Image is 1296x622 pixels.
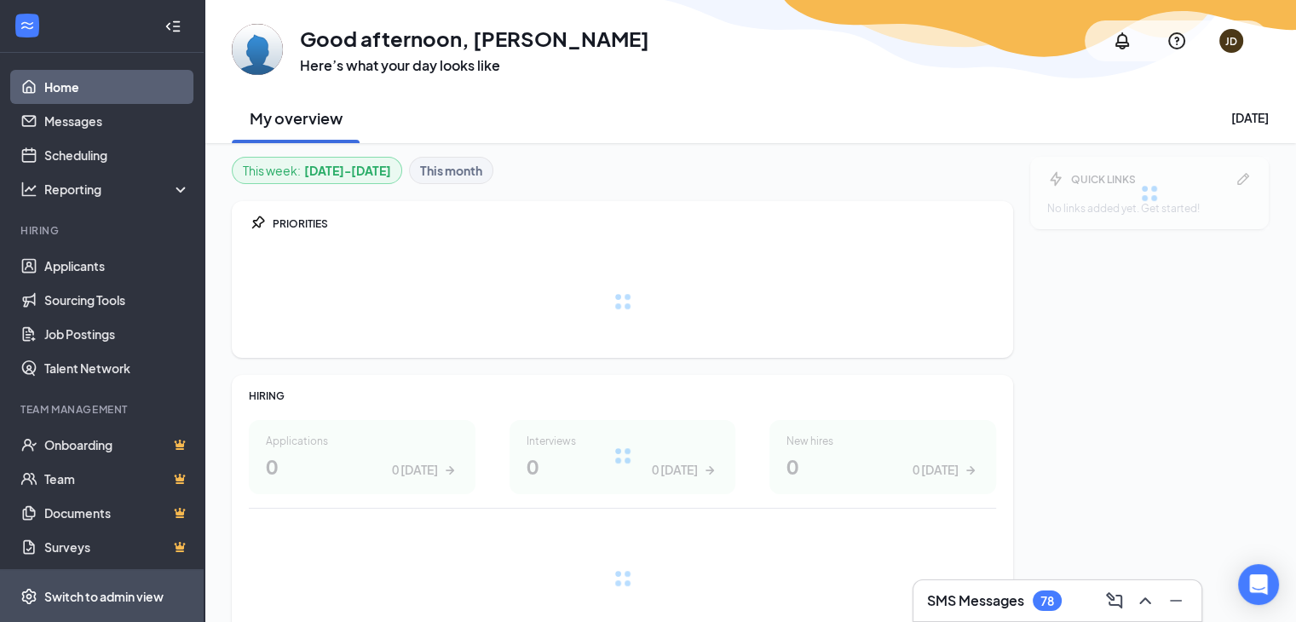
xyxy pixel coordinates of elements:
[273,216,996,231] div: PRIORITIES
[304,161,391,180] b: [DATE] - [DATE]
[44,317,190,351] a: Job Postings
[1099,587,1126,614] button: ComposeMessage
[20,588,37,605] svg: Settings
[164,18,181,35] svg: Collapse
[1238,564,1279,605] div: Open Intercom Messenger
[44,283,190,317] a: Sourcing Tools
[44,496,190,530] a: DocumentsCrown
[300,24,649,53] h1: Good afternoon, [PERSON_NAME]
[44,530,190,564] a: SurveysCrown
[20,223,187,238] div: Hiring
[20,402,187,417] div: Team Management
[1231,109,1269,126] div: [DATE]
[20,181,37,198] svg: Analysis
[19,17,36,34] svg: WorkstreamLogo
[232,24,283,75] img: Jennifer Davis
[300,56,649,75] h3: Here’s what your day looks like
[420,161,482,180] b: This month
[1166,31,1187,51] svg: QuestionInfo
[1225,34,1237,49] div: JD
[44,181,191,198] div: Reporting
[1112,31,1132,51] svg: Notifications
[250,107,343,129] h2: My overview
[927,591,1024,610] h3: SMS Messages
[44,428,190,462] a: OnboardingCrown
[249,389,996,403] div: HIRING
[1104,590,1125,611] svg: ComposeMessage
[44,588,164,605] div: Switch to admin view
[1161,587,1188,614] button: Minimize
[44,249,190,283] a: Applicants
[1130,587,1157,614] button: ChevronUp
[44,104,190,138] a: Messages
[1135,590,1155,611] svg: ChevronUp
[1040,594,1054,608] div: 78
[44,462,190,496] a: TeamCrown
[243,161,391,180] div: This week :
[1166,590,1186,611] svg: Minimize
[44,70,190,104] a: Home
[44,351,190,385] a: Talent Network
[44,138,190,172] a: Scheduling
[249,215,266,232] svg: Pin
